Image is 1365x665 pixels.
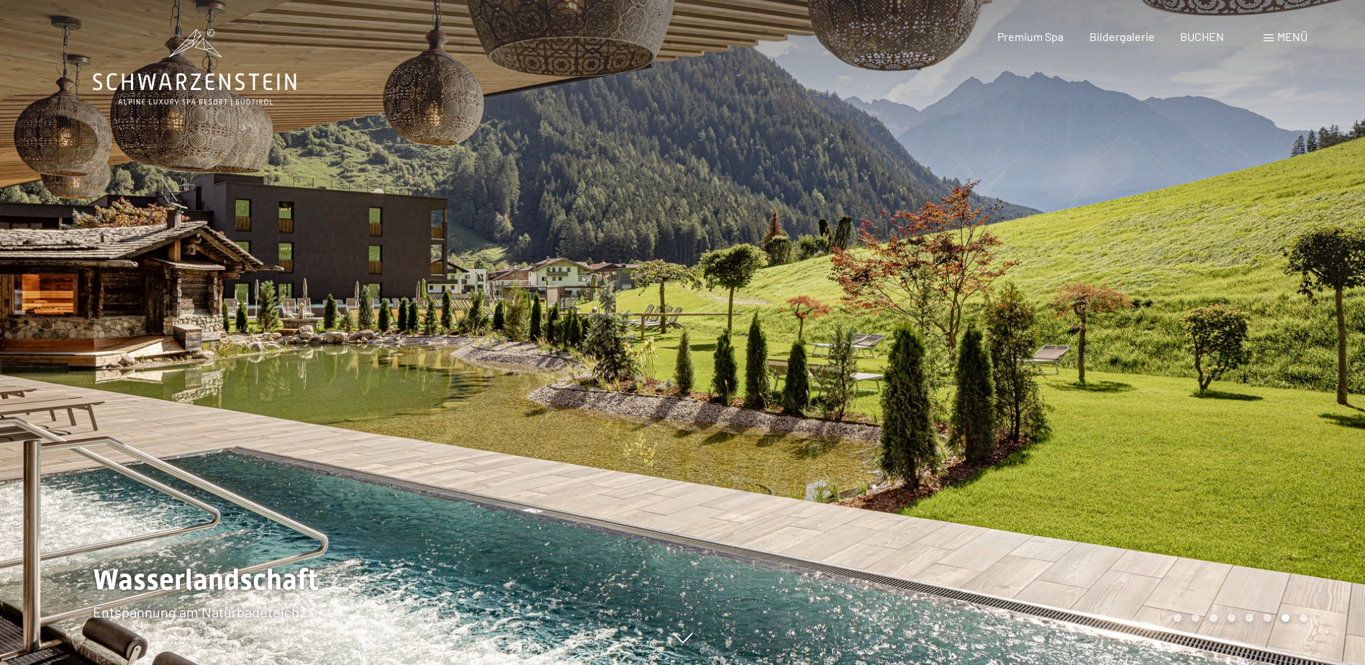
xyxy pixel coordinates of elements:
[1210,614,1217,622] div: Carousel Page 3
[1174,614,1182,622] div: Carousel Page 1
[1180,30,1224,43] a: BUCHEN
[1282,614,1289,622] div: Carousel Page 7 (Current Slide)
[997,30,1064,43] a: Premium Spa
[1169,614,1307,622] div: Carousel Pagination
[1277,30,1307,43] span: Menü
[1264,614,1271,622] div: Carousel Page 6
[1089,30,1155,43] a: Bildergalerie
[1300,614,1307,622] div: Carousel Page 8
[1192,614,1200,622] div: Carousel Page 2
[1246,614,1253,622] div: Carousel Page 5
[1228,614,1235,622] div: Carousel Page 4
